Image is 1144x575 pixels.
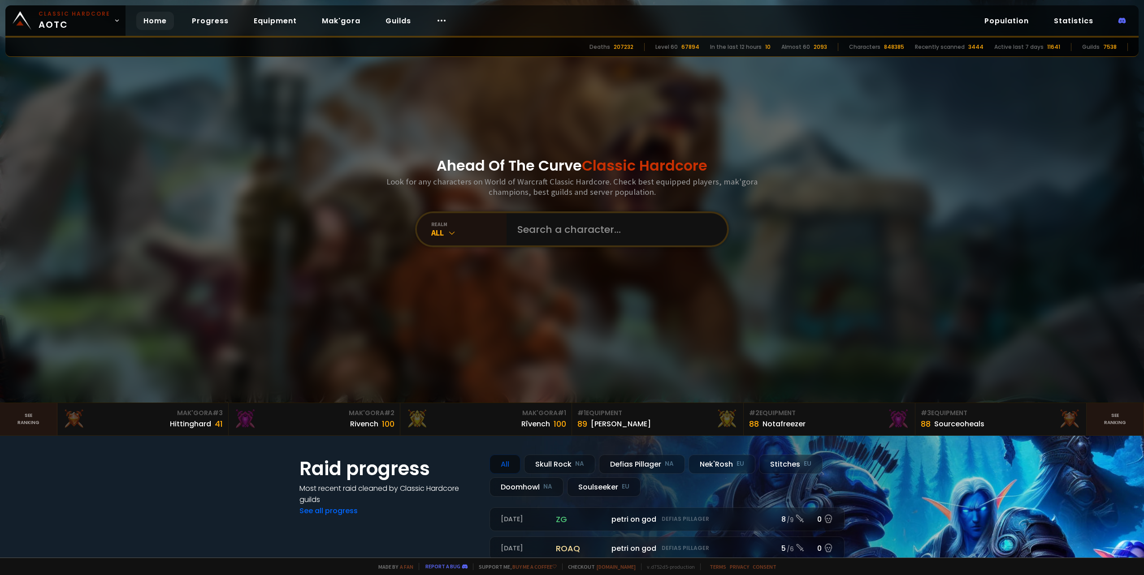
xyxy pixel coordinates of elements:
div: 88 [749,418,759,430]
div: Nek'Rosh [689,455,755,474]
div: Equipment [749,408,910,418]
small: EU [804,459,811,468]
div: In the last 12 hours [710,43,762,51]
div: Stitches [759,455,823,474]
div: Equipment [921,408,1081,418]
div: All [431,227,507,238]
div: 100 [382,418,394,430]
a: Mak'Gora#2Rivench100 [229,403,400,435]
a: Classic HardcoreAOTC [5,5,126,36]
span: # 1 [558,408,566,417]
a: Home [136,12,174,30]
div: Sourceoheals [934,418,984,429]
a: Progress [185,12,236,30]
div: Notafreezer [763,418,806,429]
a: Report a bug [425,563,460,570]
a: Buy me a coffee [512,563,557,570]
a: [DATE]roaqpetri on godDefias Pillager5 /60 [490,536,845,560]
div: Doomhowl [490,477,563,497]
a: Statistics [1047,12,1101,30]
div: Soulseeker [567,477,641,497]
div: 7538 [1103,43,1117,51]
div: Skull Rock [524,455,595,474]
a: Terms [710,563,726,570]
div: 10 [765,43,771,51]
h4: Most recent raid cleaned by Classic Hardcore guilds [299,483,479,505]
div: Rivench [350,418,378,429]
div: 89 [577,418,587,430]
div: Rîvench [521,418,550,429]
a: Population [977,12,1036,30]
span: # 2 [384,408,394,417]
div: Characters [849,43,880,51]
span: # 3 [212,408,223,417]
div: Mak'Gora [406,408,566,418]
span: # 3 [921,408,931,417]
span: Made by [373,563,413,570]
div: All [490,455,520,474]
a: a fan [400,563,413,570]
small: Classic Hardcore [39,10,110,18]
a: See all progress [299,506,358,516]
small: EU [737,459,744,468]
div: 2093 [814,43,827,51]
a: #1Equipment89[PERSON_NAME] [572,403,744,435]
small: NA [543,482,552,491]
div: Hittinghard [170,418,211,429]
small: NA [665,459,674,468]
span: AOTC [39,10,110,31]
a: [DATE]zgpetri on godDefias Pillager8 /90 [490,507,845,531]
div: Level 60 [655,43,678,51]
a: Mak'gora [315,12,368,30]
div: Almost 60 [781,43,810,51]
h3: Look for any characters on World of Warcraft Classic Hardcore. Check best equipped players, mak'g... [383,176,761,197]
a: #3Equipment88Sourceoheals [915,403,1087,435]
div: 41 [215,418,223,430]
div: 100 [554,418,566,430]
div: 207232 [614,43,633,51]
div: Active last 7 days [994,43,1044,51]
a: Mak'Gora#3Hittinghard41 [57,403,229,435]
div: 11641 [1047,43,1060,51]
div: Mak'Gora [63,408,223,418]
a: [DOMAIN_NAME] [597,563,636,570]
div: Defias Pillager [599,455,685,474]
div: 67894 [681,43,699,51]
div: Guilds [1082,43,1100,51]
div: Deaths [589,43,610,51]
a: Privacy [730,563,749,570]
div: Mak'Gora [234,408,394,418]
span: v. d752d5 - production [641,563,695,570]
div: 88 [921,418,931,430]
a: Guilds [378,12,418,30]
div: [PERSON_NAME] [591,418,651,429]
a: Consent [753,563,776,570]
a: Seeranking [1087,403,1144,435]
h1: Raid progress [299,455,479,483]
div: realm [431,221,507,227]
span: # 1 [577,408,586,417]
span: Classic Hardcore [582,155,707,176]
a: Equipment [247,12,304,30]
h1: Ahead Of The Curve [437,155,707,176]
div: 3444 [968,43,984,51]
small: NA [575,459,584,468]
span: # 2 [749,408,759,417]
div: 848385 [884,43,904,51]
small: EU [622,482,629,491]
input: Search a character... [512,213,716,245]
span: Support me, [473,563,557,570]
div: Recently scanned [915,43,965,51]
a: Mak'Gora#1Rîvench100 [400,403,572,435]
span: Checkout [562,563,636,570]
div: Equipment [577,408,738,418]
a: #2Equipment88Notafreezer [744,403,915,435]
